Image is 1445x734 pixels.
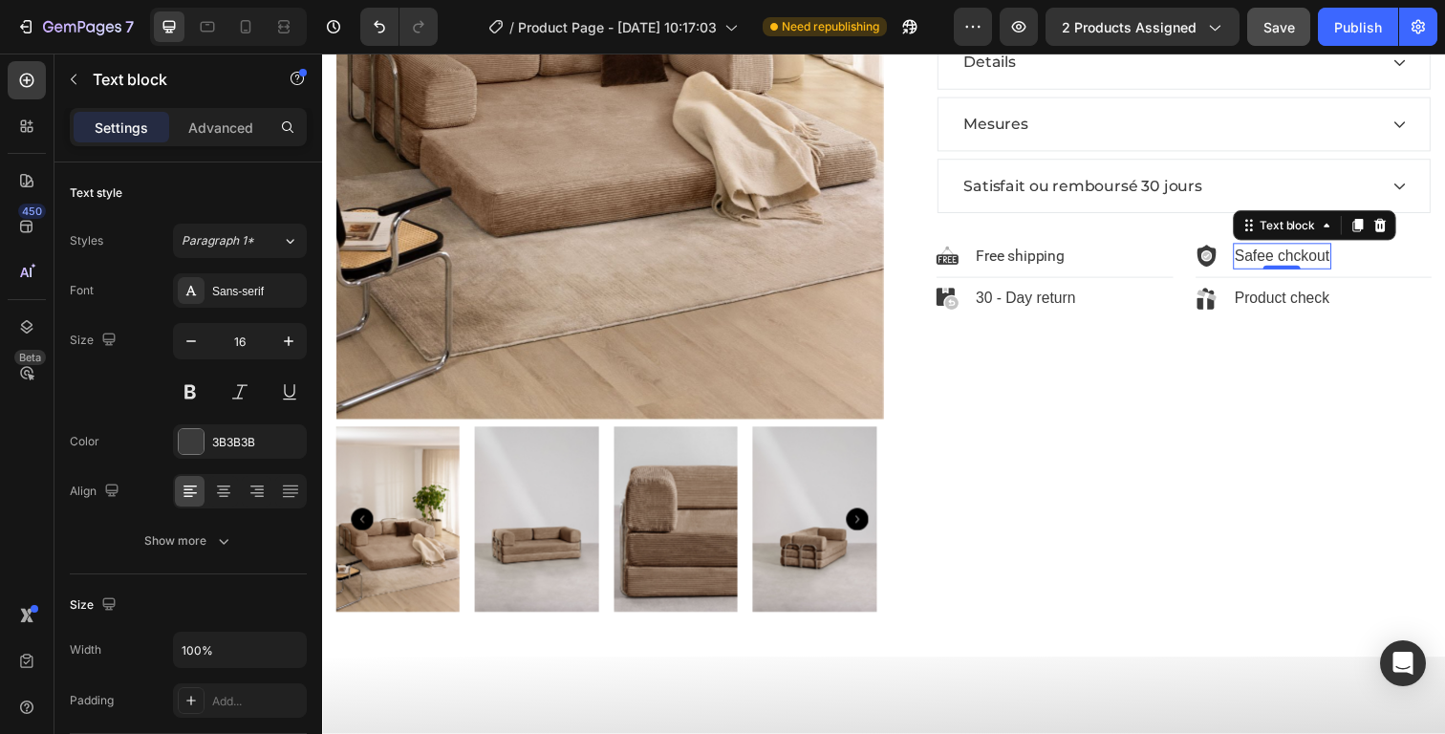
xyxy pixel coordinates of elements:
[70,328,120,354] div: Size
[70,593,120,618] div: Size
[1247,8,1310,46] button: Save
[18,204,46,219] div: 450
[782,18,879,35] span: Need republishing
[125,15,134,38] p: 7
[95,118,148,138] p: Settings
[509,17,514,37] span: /
[360,8,438,46] div: Undo/Redo
[70,232,103,249] div: Styles
[212,693,302,710] div: Add...
[655,61,721,84] p: Mesures
[655,124,898,147] p: Satisfait ou remboursé 30 jours
[70,524,307,558] button: Show more
[1046,8,1240,46] button: 2 products assigned
[954,167,1018,184] div: Text block
[188,118,253,138] p: Advanced
[70,282,94,299] div: Font
[627,240,650,262] img: Alt Image
[93,68,255,91] p: Text block
[14,350,46,365] div: Beta
[652,58,723,87] div: Rich Text Editor. Editing area: main
[627,196,650,219] img: Alt Image
[70,433,99,450] div: Color
[70,641,101,658] div: Width
[1318,8,1398,46] button: Publish
[322,54,1445,734] iframe: Design area
[212,434,302,451] div: 3B3B3B
[892,240,915,262] img: Alt Image
[1062,17,1197,37] span: 2 products assigned
[665,194,760,221] div: Rich Text Editor. Editing area: main
[182,232,254,249] span: Paragraph 1*
[652,121,901,150] div: Rich Text Editor. Editing area: main
[173,224,307,258] button: Paragraph 1*
[667,196,758,219] p: Free shipping
[8,8,142,46] button: 7
[892,196,915,219] img: Alt Image
[1334,17,1382,37] div: Publish
[1263,19,1295,35] span: Save
[212,283,302,300] div: Sans-serif
[70,479,123,505] div: Align
[70,692,114,709] div: Padding
[932,196,1028,219] p: Safee chckout
[667,239,769,262] p: 30 - Day return
[70,184,122,202] div: Text style
[174,633,306,667] input: Auto
[518,17,717,37] span: Product Page - [DATE] 10:17:03
[1380,640,1426,686] div: Open Intercom Messenger
[535,464,558,487] button: Carousel Next Arrow
[144,531,233,550] div: Show more
[932,239,1028,262] p: Product check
